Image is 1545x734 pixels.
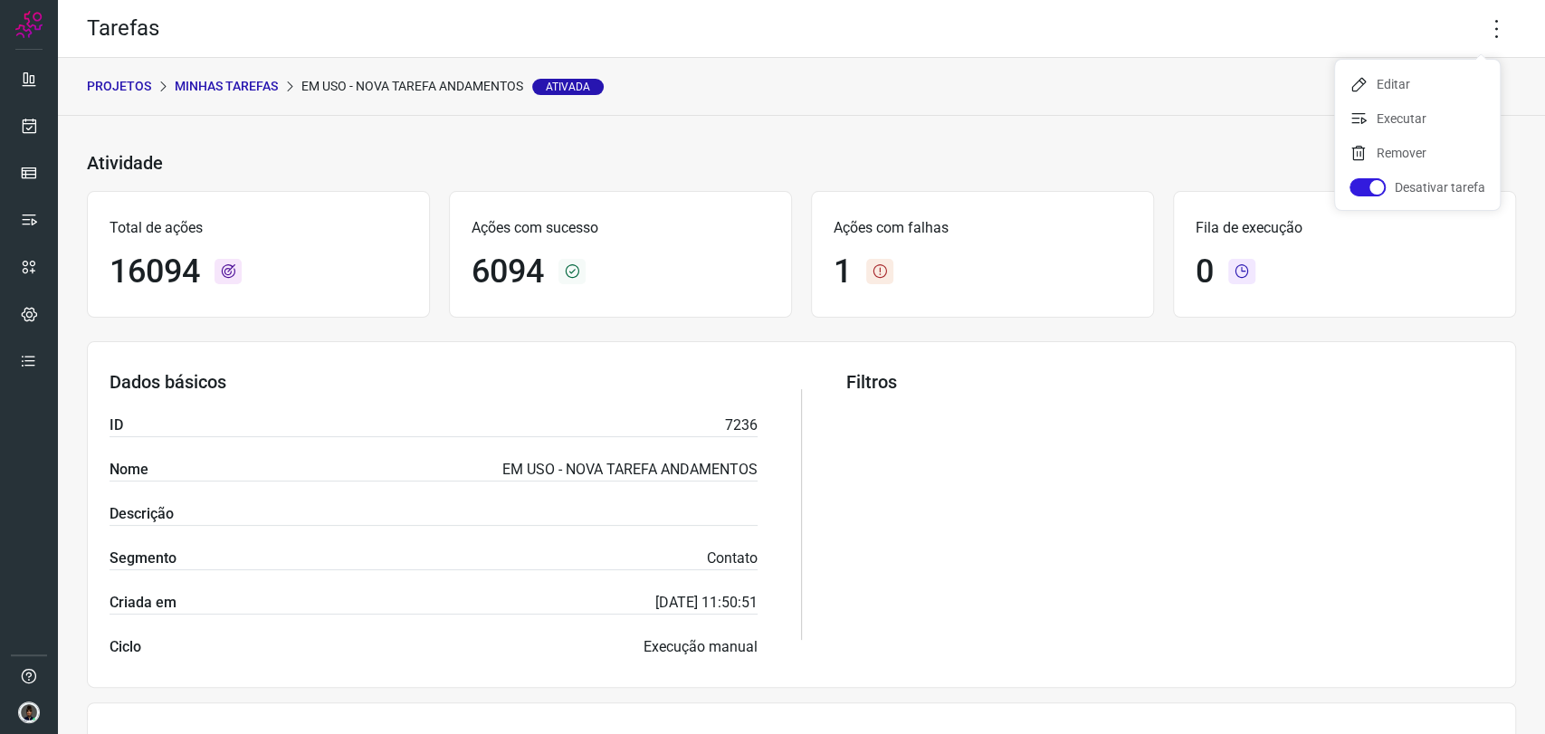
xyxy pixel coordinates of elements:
[110,217,407,239] p: Total de ações
[472,217,769,239] p: Ações com sucesso
[110,459,148,481] label: Nome
[15,11,43,38] img: Logo
[87,15,159,42] h2: Tarefas
[1335,104,1500,133] li: Executar
[834,217,1131,239] p: Ações com falhas
[834,253,852,291] h1: 1
[532,79,604,95] span: Ativada
[472,253,544,291] h1: 6094
[1335,173,1500,202] li: Desativar tarefa
[175,77,278,96] p: Minhas Tarefas
[502,459,758,481] p: EM USO - NOVA TAREFA ANDAMENTOS
[725,415,758,436] p: 7236
[644,636,758,658] p: Execução manual
[110,503,174,525] label: Descrição
[110,371,758,393] h3: Dados básicos
[707,548,758,569] p: Contato
[1335,138,1500,167] li: Remover
[87,77,151,96] p: PROJETOS
[110,592,176,614] label: Criada em
[845,371,1493,393] h3: Filtros
[18,701,40,723] img: d44150f10045ac5288e451a80f22ca79.png
[110,636,141,658] label: Ciclo
[110,415,123,436] label: ID
[301,77,604,96] p: EM USO - NOVA TAREFA ANDAMENTOS
[655,592,758,614] p: [DATE] 11:50:51
[110,253,200,291] h1: 16094
[1196,253,1214,291] h1: 0
[87,152,163,174] h3: Atividade
[110,548,176,569] label: Segmento
[1335,70,1500,99] li: Editar
[1196,217,1493,239] p: Fila de execução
